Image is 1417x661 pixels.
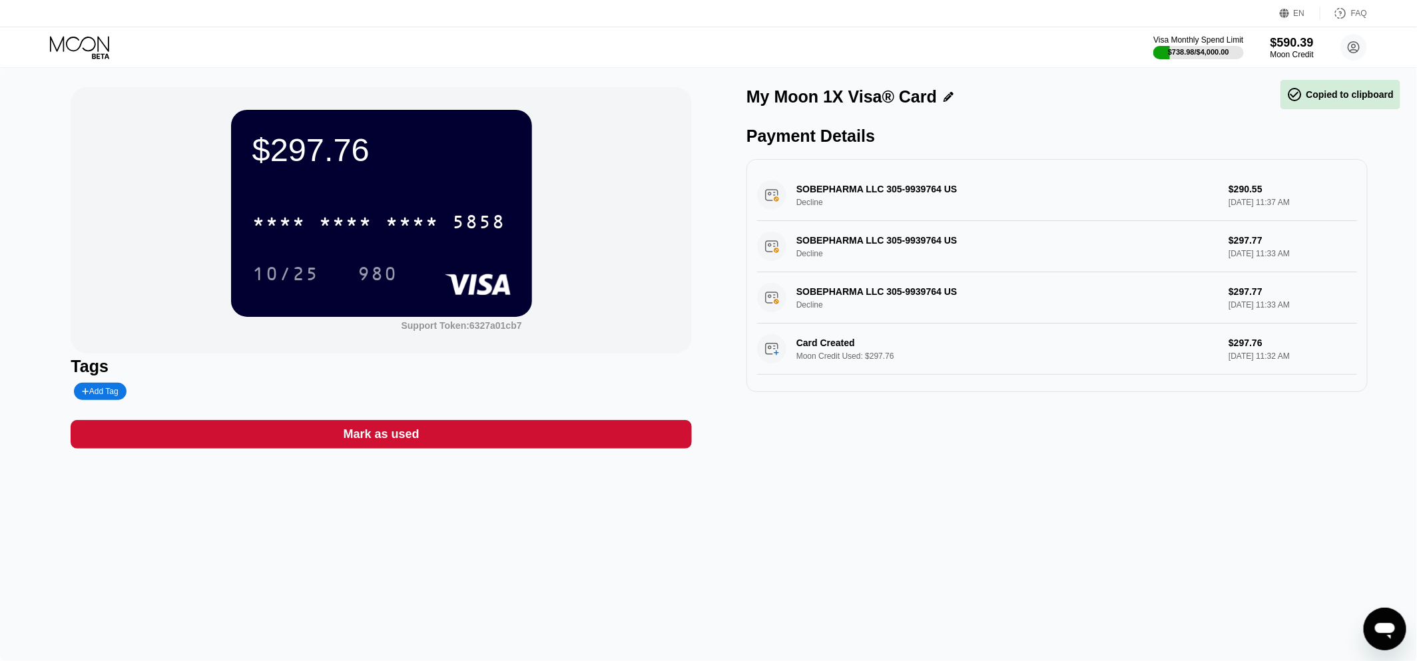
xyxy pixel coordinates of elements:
[252,265,319,286] div: 10/25
[1168,48,1229,56] div: $738.98 / $4,000.00
[1287,87,1394,103] div: Copied to clipboard
[1320,7,1367,20] div: FAQ
[71,357,692,376] div: Tags
[82,387,118,396] div: Add Tag
[1280,7,1320,20] div: EN
[252,131,511,168] div: $297.76
[74,383,126,400] div: Add Tag
[1153,35,1243,45] div: Visa Monthly Spend Limit
[1287,87,1303,103] span: 
[1294,9,1305,18] div: EN
[1271,36,1314,59] div: $590.39Moon Credit
[1351,9,1367,18] div: FAQ
[402,320,522,331] div: Support Token: 6327a01cb7
[452,213,505,234] div: 5858
[1153,35,1243,59] div: Visa Monthly Spend Limit$738.98/$4,000.00
[344,427,420,442] div: Mark as used
[242,257,329,290] div: 10/25
[1271,36,1314,50] div: $590.39
[1271,50,1314,59] div: Moon Credit
[746,126,1368,146] div: Payment Details
[358,265,398,286] div: 980
[1364,608,1406,650] iframe: Bouton de lancement de la fenêtre de messagerie
[348,257,408,290] div: 980
[746,87,937,107] div: My Moon 1X Visa® Card
[402,320,522,331] div: Support Token:6327a01cb7
[71,420,692,449] div: Mark as used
